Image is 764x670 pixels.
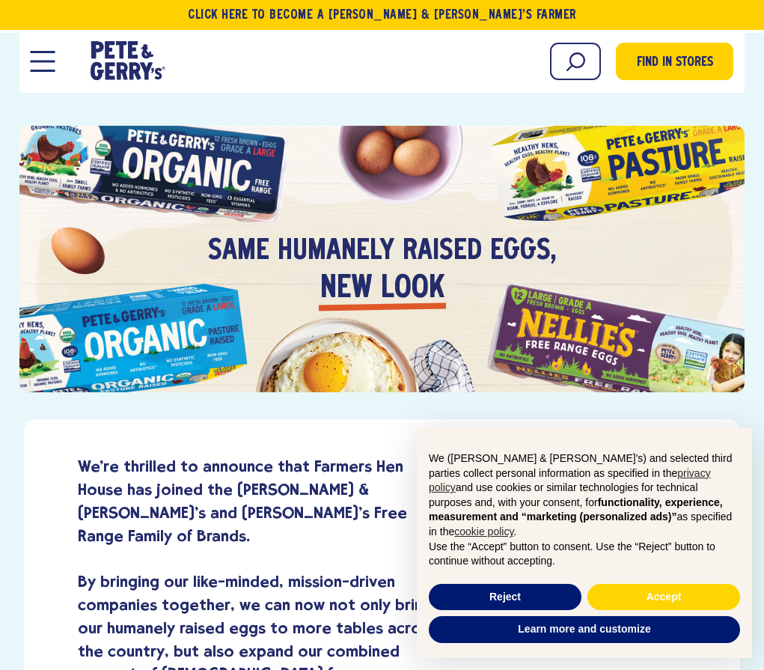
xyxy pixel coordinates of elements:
a: cookie policy [454,526,513,537]
em: new look [320,269,444,309]
button: Open Mobile Menu Modal Dialog [31,51,55,72]
h3: Same humanely raised eggs, [208,198,556,269]
button: Learn more and customize [429,616,740,643]
button: Accept [587,584,740,611]
button: Reject [429,584,581,611]
div: Notice [405,415,764,670]
p: Use the “Accept” button to consent. Use the “Reject” button to continue without accepting. [429,540,740,569]
p: We ([PERSON_NAME] & [PERSON_NAME]'s) and selected third parties collect personal information as s... [429,451,740,540]
a: Find in Stores [616,43,733,80]
input: Search [550,43,601,80]
span: Find in Stores [637,53,713,73]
